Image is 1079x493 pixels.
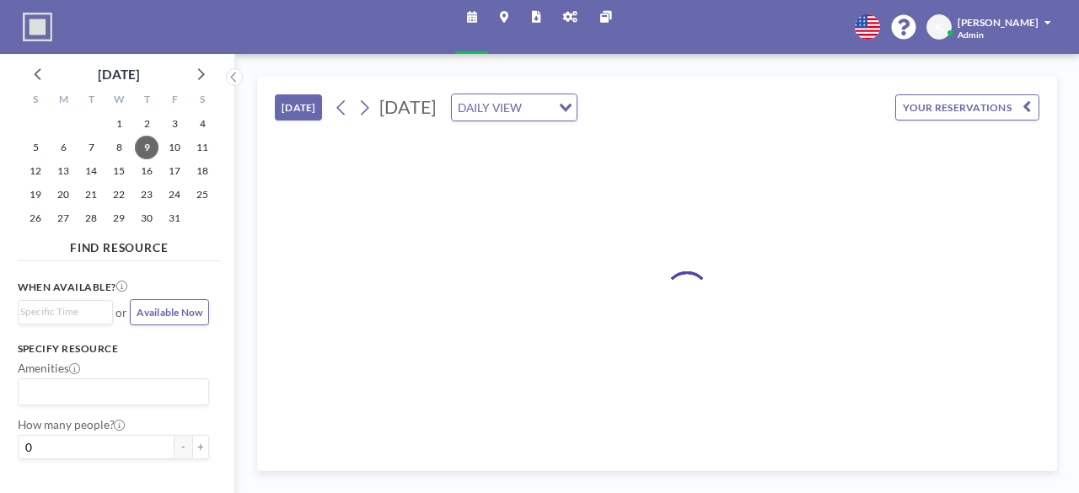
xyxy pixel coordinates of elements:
[958,16,1039,29] span: [PERSON_NAME]
[78,90,105,112] div: T
[107,159,131,183] span: Wednesday, October 15, 2025
[115,305,127,319] span: or
[137,306,202,319] span: Available Now
[20,304,103,320] input: Search for option
[192,435,210,459] button: +
[24,136,47,159] span: Sunday, October 5, 2025
[18,361,81,375] label: Amenities
[51,136,75,159] span: Monday, October 6, 2025
[191,183,214,206] span: Saturday, October 25, 2025
[107,206,131,230] span: Wednesday, October 29, 2025
[379,96,436,118] span: [DATE]
[130,299,209,325] button: Available Now
[191,136,214,159] span: Saturday, October 11, 2025
[19,379,209,405] div: Search for option
[163,159,186,183] span: Friday, October 17, 2025
[135,206,158,230] span: Thursday, October 30, 2025
[18,417,126,431] label: How many people?
[895,94,1039,121] button: YOUR RESERVATIONS
[98,62,140,86] div: [DATE]
[79,183,103,206] span: Tuesday, October 21, 2025
[107,112,131,136] span: Wednesday, October 1, 2025
[79,136,103,159] span: Tuesday, October 7, 2025
[23,13,51,41] img: organization-logo
[51,206,75,230] span: Monday, October 27, 2025
[275,94,322,121] button: [DATE]
[163,112,186,136] span: Friday, October 3, 2025
[135,112,158,136] span: Thursday, October 2, 2025
[191,112,214,136] span: Saturday, October 4, 2025
[107,136,131,159] span: Wednesday, October 8, 2025
[24,159,47,183] span: Sunday, October 12, 2025
[50,90,78,112] div: M
[24,183,47,206] span: Sunday, October 19, 2025
[18,234,221,255] h4: FIND RESOURCE
[19,301,112,324] div: Search for option
[934,21,945,34] span: JC
[51,183,75,206] span: Monday, October 20, 2025
[133,90,161,112] div: T
[51,159,75,183] span: Monday, October 13, 2025
[135,183,158,206] span: Thursday, October 23, 2025
[105,90,133,112] div: W
[527,98,549,117] input: Search for option
[163,183,186,206] span: Friday, October 24, 2025
[163,136,186,159] span: Friday, October 10, 2025
[20,383,200,402] input: Search for option
[107,183,131,206] span: Wednesday, October 22, 2025
[22,90,50,112] div: S
[161,90,189,112] div: F
[174,435,192,459] button: -
[79,206,103,230] span: Tuesday, October 28, 2025
[191,159,214,183] span: Saturday, October 18, 2025
[135,159,158,183] span: Thursday, October 16, 2025
[189,90,217,112] div: S
[452,94,577,121] div: Search for option
[135,136,158,159] span: Thursday, October 9, 2025
[24,206,47,230] span: Sunday, October 26, 2025
[455,98,525,117] span: DAILY VIEW
[163,206,186,230] span: Friday, October 31, 2025
[18,343,210,356] h3: Specify resource
[958,29,984,40] span: Admin
[79,159,103,183] span: Tuesday, October 14, 2025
